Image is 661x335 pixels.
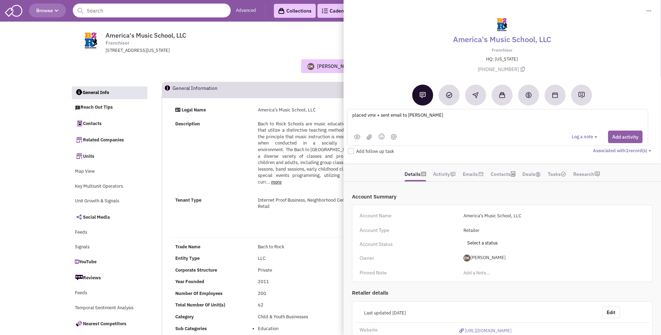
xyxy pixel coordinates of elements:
div: Bach to Rock [253,244,369,250]
img: (jpg,png,gif,doc,docx,xls,xlsx,pdf,txt) [367,134,372,140]
span: Select a status [464,239,501,247]
a: Reach Out Tips [71,101,147,114]
div: 62 [253,302,369,309]
img: icon-note.png [450,171,456,177]
img: Reachout [472,92,478,98]
button: Associated with1record(s) [593,148,653,154]
a: Contacts [491,167,510,181]
img: emoji.png [378,133,385,140]
input: Search [73,3,231,17]
img: TaskCount.png [561,171,566,177]
span: [PERSON_NAME] [459,252,640,264]
a: more [271,179,282,185]
a: General Info [72,86,148,100]
p: Franchisor [352,47,652,53]
span: 1 [626,148,629,154]
a: Unit Growth & Signals [71,195,147,208]
a: Research [573,167,594,181]
h2: General Information [172,82,217,98]
span: Browse [36,7,59,14]
b: Year Founded [175,279,204,285]
div: Account Type [360,227,455,234]
b: Trade Name [175,244,200,250]
img: Add a note [420,92,426,98]
img: Request research [578,92,585,99]
b: Entity Type [175,255,200,261]
a: Details [405,167,421,181]
div: Website [360,326,455,333]
input: Select a type [459,225,640,236]
a: Reviews [71,270,147,285]
p: HQ: [US_STATE] [352,56,652,63]
span: Add follow up task [356,148,394,154]
a: Advanced [236,7,256,14]
div: Internet Proof Business, Neighborhood Centered Retail [253,197,369,210]
a: America's Music School, LLC [453,32,551,47]
li: Education [258,326,364,332]
a: Cadences [317,4,356,18]
img: Schedule a Meeting [552,92,558,98]
span: Bach to Rock Schools are music education centers that utilize a distinctive teaching method based... [258,121,364,185]
div: Private [253,267,369,274]
span: [PHONE_NUMBER] [478,66,527,72]
a: Deals [522,167,541,181]
img: Cadences_logo.png [322,8,328,13]
div: America's Music School, LLC [253,107,369,114]
span: Franchisor [106,39,129,47]
a: Units [71,149,147,163]
img: icon-collection-lavender-black.svg [278,8,285,14]
img: Create a deal [525,92,532,99]
strong: Description [175,121,200,127]
div: Pinned Note [360,269,455,276]
img: Add a Task [446,92,452,98]
div: [PERSON_NAME] [317,63,355,70]
div: 200 [253,290,369,297]
a: Tasks [548,167,566,181]
a: Collections [274,4,316,18]
strong: Legal Name [182,107,206,113]
div: LLC [253,255,369,262]
img: SmartAdmin [5,3,22,17]
button: Add to a collection [492,85,513,106]
a: Social Media [71,210,147,224]
a: Related Companies [71,132,147,147]
a: Temporal Sentiment Analysis [71,302,147,315]
div: Account Summary [352,193,653,200]
input: Add a Account name... [459,210,640,221]
div: 2011 [253,279,369,285]
img: il1DiCgSDUaTHjpocizYYg.png [463,255,470,262]
b: Total Number Of Unit(s) [175,302,225,308]
button: Add activity [608,131,643,143]
img: mantion.png [391,134,397,140]
a: Contacts [71,116,147,131]
img: Add to a collection [499,92,505,98]
a: Feeds [71,226,147,239]
div: Retailer details [352,289,653,296]
b: Corporate Structure [175,267,217,273]
input: Add a Note... [459,267,640,278]
strong: Tenant Type [175,197,201,203]
img: icon-email-active-16.png [478,171,484,177]
img: research-icon.png [594,171,600,177]
div: Last updated [DATE] [360,306,597,320]
a: Signals [71,241,147,254]
a: Activity [433,167,450,181]
img: icon-dealamount.png [535,172,541,177]
b: Sub Categories [175,326,207,332]
div: Child & Youth Businesses [253,314,369,320]
a: Nearest Competitors [71,316,147,331]
a: Map View [71,165,147,178]
div: Owner [360,255,455,262]
a: YouTube [71,256,147,269]
img: public.png [354,134,360,139]
b: Number Of Employees [175,290,223,296]
b: Category [175,314,194,320]
button: Browse [29,3,66,17]
a: Feeds [71,287,147,300]
a: Emails [463,167,478,181]
a: Key Multiunit Operators [71,180,147,193]
span: America's Music School, LLC [106,31,186,39]
div: [STREET_ADDRESS][US_STATE] [106,47,287,54]
button: Log a note [572,134,599,140]
div: Account Status [360,241,455,248]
